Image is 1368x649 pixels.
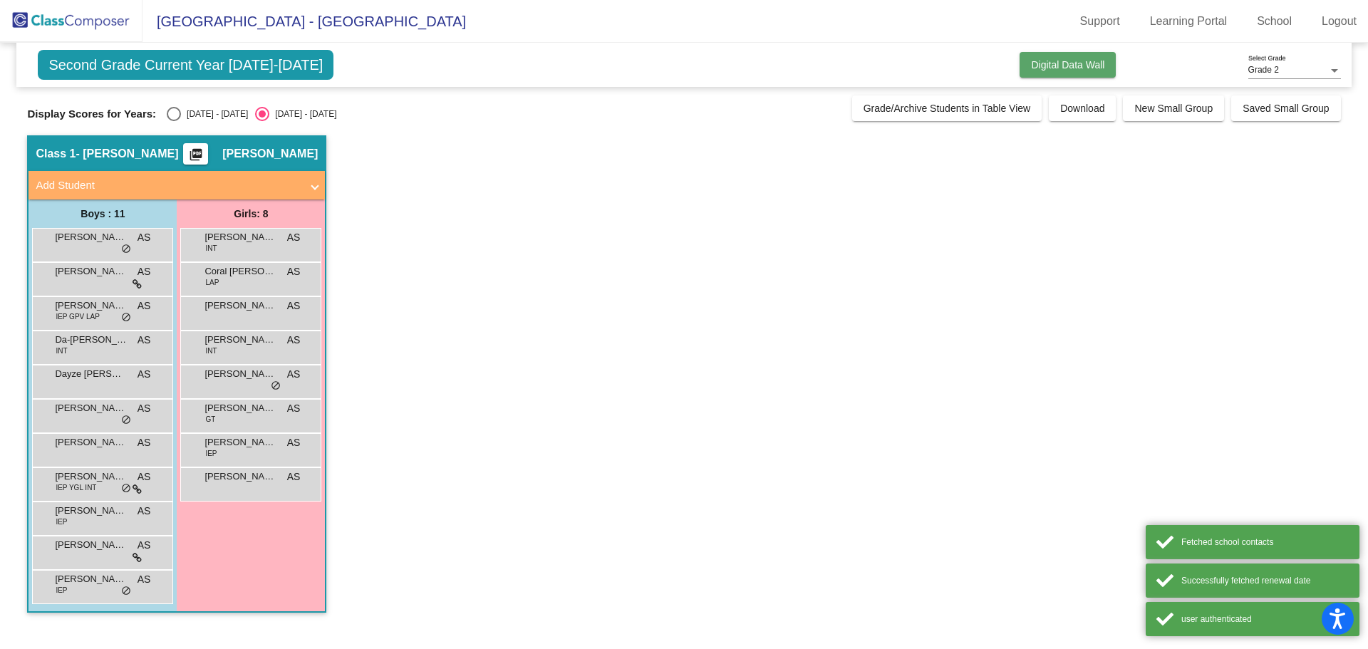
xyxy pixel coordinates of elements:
[204,264,276,279] span: Coral [PERSON_NAME]
[28,199,177,228] div: Boys : 11
[56,516,67,527] span: IEP
[204,469,276,484] span: [PERSON_NAME]
[121,415,131,426] span: do_not_disturb_alt
[27,108,156,120] span: Display Scores for Years:
[204,367,276,381] span: [PERSON_NAME]
[287,367,301,382] span: AS
[183,143,208,165] button: Print Students Details
[204,230,276,244] span: [PERSON_NAME]
[204,333,276,347] span: [PERSON_NAME]
[204,298,276,313] span: [PERSON_NAME]
[1181,536,1349,549] div: Fetched school contacts
[852,95,1042,121] button: Grade/Archive Students in Table View
[269,108,336,120] div: [DATE] - [DATE]
[121,483,131,494] span: do_not_disturb_alt
[1248,65,1279,75] span: Grade 2
[138,264,151,279] span: AS
[1181,613,1349,625] div: user authenticated
[36,147,76,161] span: Class 1
[55,504,126,518] span: [PERSON_NAME]
[55,572,126,586] span: [PERSON_NAME]
[55,401,126,415] span: [PERSON_NAME]'[PERSON_NAME]
[56,482,96,493] span: IEP YGL INT
[287,469,301,484] span: AS
[1245,10,1303,33] a: School
[55,264,126,279] span: [PERSON_NAME]
[1243,103,1329,114] span: Saved Small Group
[287,401,301,416] span: AS
[121,312,131,323] span: do_not_disturb_alt
[55,469,126,484] span: [PERSON_NAME]
[121,586,131,597] span: do_not_disturb_alt
[1069,10,1131,33] a: Support
[287,435,301,450] span: AS
[138,469,151,484] span: AS
[1139,10,1239,33] a: Learning Portal
[121,244,131,255] span: do_not_disturb_alt
[1031,59,1104,71] span: Digital Data Wall
[205,448,217,459] span: IEP
[56,585,67,596] span: IEP
[205,277,219,288] span: LAP
[1020,52,1116,78] button: Digital Data Wall
[36,177,301,194] mat-panel-title: Add Student
[205,243,217,254] span: INT
[204,435,276,450] span: [PERSON_NAME]
[56,346,67,356] span: INT
[204,401,276,415] span: [PERSON_NAME]
[55,333,126,347] span: Da-[PERSON_NAME]
[1123,95,1224,121] button: New Small Group
[55,298,126,313] span: [PERSON_NAME]
[287,264,301,279] span: AS
[864,103,1031,114] span: Grade/Archive Students in Table View
[205,346,217,356] span: INT
[76,147,178,161] span: - [PERSON_NAME]
[138,333,151,348] span: AS
[287,333,301,348] span: AS
[222,147,318,161] span: [PERSON_NAME]
[55,538,126,552] span: [PERSON_NAME]
[1231,95,1340,121] button: Saved Small Group
[138,367,151,382] span: AS
[138,504,151,519] span: AS
[138,435,151,450] span: AS
[55,367,126,381] span: Dayze [PERSON_NAME]
[138,230,151,245] span: AS
[287,230,301,245] span: AS
[181,108,248,120] div: [DATE] - [DATE]
[1134,103,1213,114] span: New Small Group
[55,435,126,450] span: [PERSON_NAME]
[28,171,325,199] mat-expansion-panel-header: Add Student
[38,50,333,80] span: Second Grade Current Year [DATE]-[DATE]
[142,10,466,33] span: [GEOGRAPHIC_DATA] - [GEOGRAPHIC_DATA]
[167,107,336,121] mat-radio-group: Select an option
[138,538,151,553] span: AS
[271,380,281,392] span: do_not_disturb_alt
[138,298,151,313] span: AS
[187,147,204,167] mat-icon: picture_as_pdf
[55,230,126,244] span: [PERSON_NAME]
[287,298,301,313] span: AS
[56,311,100,322] span: IEP GPV LAP
[138,401,151,416] span: AS
[1060,103,1104,114] span: Download
[1181,574,1349,587] div: Successfully fetched renewal date
[138,572,151,587] span: AS
[205,414,215,425] span: GT
[1310,10,1368,33] a: Logout
[1049,95,1116,121] button: Download
[177,199,325,228] div: Girls: 8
